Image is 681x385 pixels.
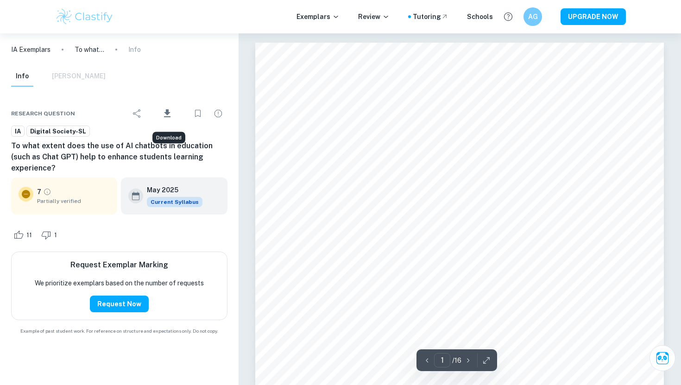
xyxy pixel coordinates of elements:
[128,104,146,123] div: Share
[35,278,204,288] p: We prioritize exemplars based on the number of requests
[128,44,141,55] p: Info
[528,12,538,22] h6: AG
[500,9,516,25] button: Help and Feedback
[147,185,195,195] h6: May 2025
[12,127,24,136] span: IA
[43,188,51,196] a: Grade partially verified
[189,104,207,123] div: Bookmark
[21,231,37,240] span: 11
[27,127,89,136] span: Digital Society-SL
[11,126,25,137] a: IA
[55,7,114,26] img: Clastify logo
[11,140,227,174] h6: To what extent does the use of AI chatbots in education (such as Chat GPT) help to enhance studen...
[70,259,168,271] h6: Request Exemplar Marking
[148,101,187,126] div: Download
[49,231,62,240] span: 1
[561,8,626,25] button: UPGRADE NOW
[467,12,493,22] a: Schools
[11,109,75,118] span: Research question
[26,126,90,137] a: Digital Society-SL
[523,7,542,26] button: AG
[39,227,62,242] div: Dislike
[209,104,227,123] div: Report issue
[75,44,104,55] p: To what extent does the use of AI chatbots in education (such as Chat GPT) help to enhance studen...
[358,12,390,22] p: Review
[452,355,461,366] p: / 16
[11,328,227,335] span: Example of past student work. For reference on structure and expectations only. Do not copy.
[413,12,448,22] a: Tutoring
[152,132,185,144] div: Download
[11,44,50,55] a: IA Exemplars
[11,227,37,242] div: Like
[90,296,149,312] button: Request Now
[37,197,110,205] span: Partially verified
[649,345,675,371] button: Ask Clai
[37,187,41,197] p: 7
[296,12,340,22] p: Exemplars
[147,197,202,207] div: This exemplar is based on the current syllabus. Feel free to refer to it for inspiration/ideas wh...
[11,66,33,87] button: Info
[147,197,202,207] span: Current Syllabus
